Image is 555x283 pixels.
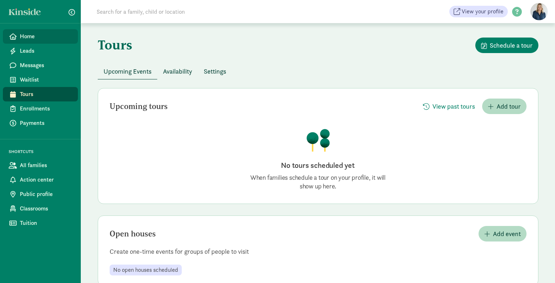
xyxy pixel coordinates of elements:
span: Tours [20,90,72,99]
span: View your profile [462,7,503,16]
a: Home [3,29,78,44]
a: Classrooms [3,201,78,216]
span: Availability [163,66,192,76]
span: Public profile [20,190,72,199]
button: Availability [157,64,198,79]
span: Payments [20,119,72,127]
span: No open houses scheduled [113,267,178,273]
span: Messages [20,61,72,70]
button: Add tour [482,99,527,114]
span: Tuition [20,219,72,227]
input: Search for a family, child or location [92,4,295,19]
span: Enrollments [20,104,72,113]
button: View past tours [417,99,481,114]
h1: Tours [98,38,132,52]
button: Upcoming Events [98,64,157,79]
h2: No tours scheduled yet [246,160,390,170]
span: Classrooms [20,204,72,213]
img: illustration-trees.png [306,129,330,152]
span: Action center [20,175,72,184]
a: Payments [3,116,78,130]
span: All families [20,161,72,170]
a: All families [3,158,78,173]
a: Leads [3,44,78,58]
iframe: Chat Widget [519,248,555,283]
button: Schedule a tour [475,38,538,53]
span: Schedule a tour [490,40,533,50]
span: Settings [204,66,226,76]
a: Action center [3,173,78,187]
button: Settings [198,64,232,79]
span: Home [20,32,72,41]
a: Messages [3,58,78,73]
span: Add tour [497,101,521,111]
span: View past tours [432,101,475,111]
a: Public profile [3,187,78,201]
a: Tours [3,87,78,101]
span: Add event [493,229,521,239]
a: Waitlist [3,73,78,87]
h2: Upcoming tours [110,102,168,111]
button: Add event [479,226,527,241]
a: View your profile [449,6,508,17]
span: Upcoming Events [103,66,151,76]
a: Enrollments [3,101,78,116]
h2: Open houses [110,230,156,238]
a: View past tours [417,103,481,111]
p: Create one-time events for groups of people to visit [98,247,538,256]
span: Leads [20,47,72,55]
p: When families schedule a tour on your profile, it will show up here. [246,173,390,191]
a: Tuition [3,216,78,230]
span: Waitlist [20,75,72,84]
